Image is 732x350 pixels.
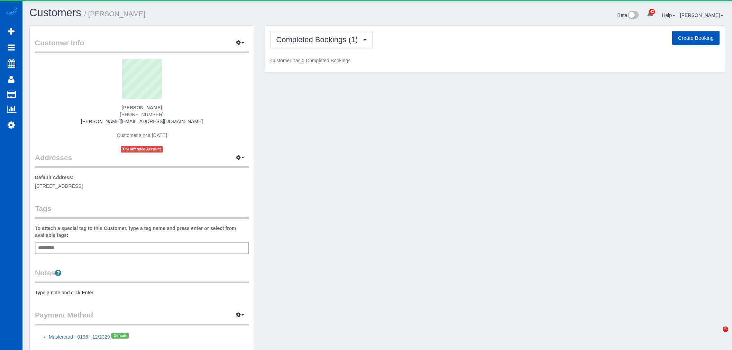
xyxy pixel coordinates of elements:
[627,11,639,20] img: New interface
[121,146,163,152] span: Unconfirmed Account
[276,35,361,44] span: Completed Bookings (1)
[81,119,203,124] a: [PERSON_NAME][EMAIL_ADDRESS][DOMAIN_NAME]
[35,310,249,325] legend: Payment Method
[662,12,675,18] a: Help
[35,203,249,219] legend: Tags
[49,334,110,340] a: Mastercard - 0196 - 12/2029
[35,268,249,283] legend: Notes
[649,9,655,15] span: 42
[643,7,657,22] a: 42
[35,174,74,181] label: Default Address:
[723,326,728,332] span: 5
[617,12,639,18] a: Beta
[270,57,720,64] p: Customer has 0 Completed Bookings
[35,38,249,53] legend: Customer Info
[270,31,373,48] button: Completed Bookings (1)
[117,132,167,138] span: Customer since [DATE]
[672,31,720,45] button: Create Booking
[35,225,249,239] label: To attach a special tag to this Customer, type a tag name and press enter or select from availabl...
[29,7,81,19] a: Customers
[35,183,83,189] span: [STREET_ADDRESS]
[121,105,162,110] strong: [PERSON_NAME]
[84,10,146,18] small: / [PERSON_NAME]
[111,333,129,339] span: Default
[680,12,723,18] a: [PERSON_NAME]
[708,326,725,343] iframe: Intercom live chat
[35,289,249,296] pre: Type a note and click Enter
[4,7,18,17] img: Automaid Logo
[120,112,164,117] span: [PHONE_NUMBER]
